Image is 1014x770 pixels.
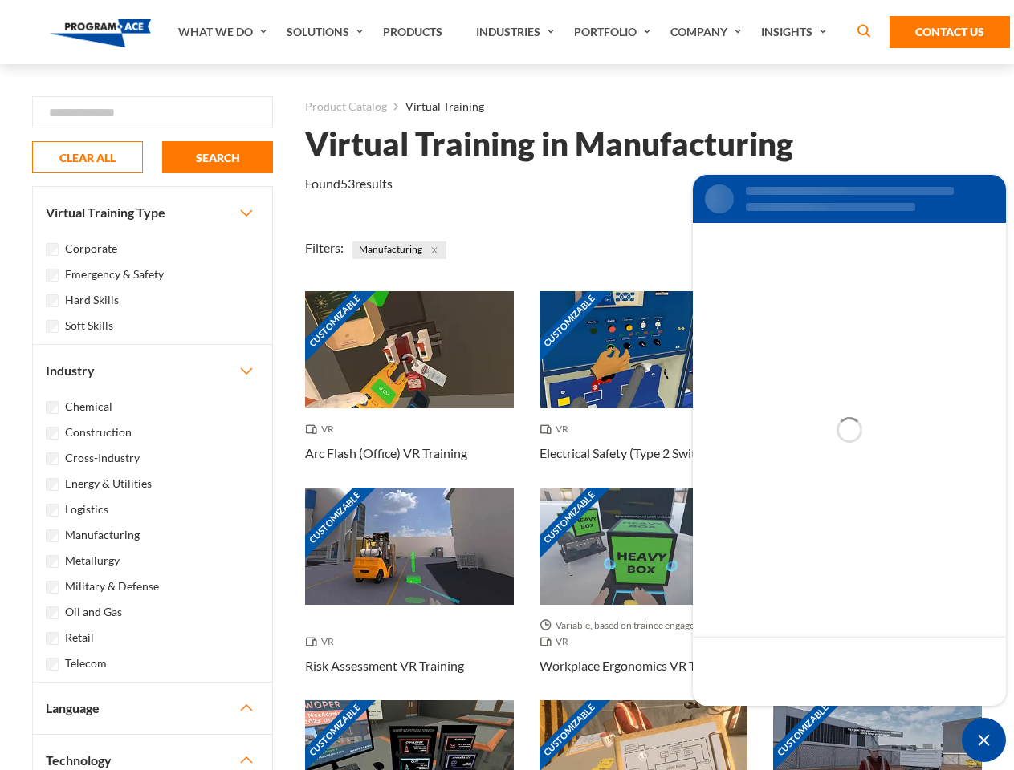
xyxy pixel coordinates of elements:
[46,606,59,619] input: Oil and Gas
[540,444,748,463] h3: Electrical Safety (Type 2 Switchgear) VR Training
[305,96,982,117] nav: breadcrumb
[46,478,59,491] input: Energy & Utilities
[305,488,514,700] a: Customizable Thumbnail - Risk Assessment VR Training VR Risk Assessment VR Training
[33,683,272,734] button: Language
[65,500,108,518] label: Logistics
[540,656,734,675] h3: Workplace Ergonomics VR Training
[305,291,514,488] a: Customizable Thumbnail - Arc Flash (Office) VR Training VR Arc Flash (Office) VR Training
[689,171,1010,710] iframe: SalesIQ Chat Window
[33,345,272,396] button: Industry
[46,555,59,568] input: Metallurgy
[46,243,59,256] input: Corporate
[305,174,393,193] p: Found results
[65,423,132,441] label: Construction
[305,130,793,158] h1: Virtual Training in Manufacturing
[50,19,152,47] img: Program-Ace
[540,634,575,650] span: VR
[65,603,122,621] label: Oil and Gas
[890,16,1010,48] a: Contact Us
[65,317,113,334] label: Soft Skills
[46,658,59,671] input: Telecom
[65,552,120,569] label: Metallurgy
[305,240,344,255] span: Filters:
[540,291,748,488] a: Customizable Thumbnail - Electrical Safety (Type 2 Switchgear) VR Training VR Electrical Safety (...
[352,241,446,259] span: Manufacturing
[46,401,59,414] input: Chemical
[305,96,387,117] a: Product Catalog
[65,291,119,309] label: Hard Skills
[46,294,59,307] input: Hard Skills
[46,427,59,440] input: Construction
[46,504,59,517] input: Logistics
[305,656,464,675] h3: Risk Assessment VR Training
[305,421,340,437] span: VR
[65,526,140,544] label: Manufacturing
[33,187,272,238] button: Virtual Training Type
[340,176,355,191] em: 53
[962,718,1006,762] span: Minimize live chat window
[540,618,748,634] span: Variable, based on trainee engagement with exercises.
[46,581,59,594] input: Military & Defense
[540,421,575,437] span: VR
[46,529,59,542] input: Manufacturing
[65,449,140,467] label: Cross-Industry
[305,444,467,463] h3: Arc Flash (Office) VR Training
[65,240,117,257] label: Corporate
[426,241,443,259] button: Close
[46,320,59,333] input: Soft Skills
[65,577,159,595] label: Military & Defense
[46,269,59,282] input: Emergency & Safety
[962,718,1006,762] div: Chat Widget
[540,488,748,700] a: Customizable Thumbnail - Workplace Ergonomics VR Training Variable, based on trainee engagement w...
[387,96,484,117] li: Virtual Training
[65,398,112,415] label: Chemical
[46,632,59,645] input: Retail
[46,452,59,465] input: Cross-Industry
[65,654,107,672] label: Telecom
[305,634,340,650] span: VR
[65,629,94,646] label: Retail
[65,265,164,283] label: Emergency & Safety
[32,141,143,173] button: CLEAR ALL
[65,475,152,492] label: Energy & Utilities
